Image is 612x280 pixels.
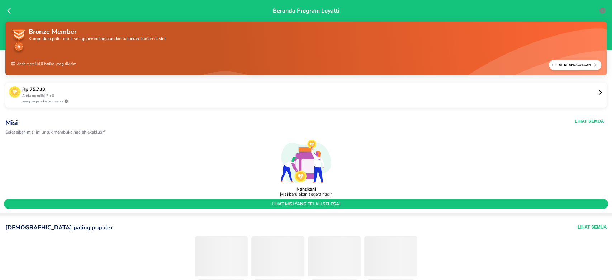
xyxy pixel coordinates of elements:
button: lihat misi yang telah selesai [4,199,608,209]
span: ‌ [364,237,417,276]
p: Lihat Keanggotaan [552,62,593,67]
span: ‌ [308,237,361,276]
p: Kumpulkan poin untuk setiap pembelanjaan dan tukarkan hadiah di sini! [29,37,167,41]
p: Misi [5,118,454,127]
span: lihat misi yang telah selesai [7,201,605,207]
p: Beranda Program Loyalti [273,6,339,45]
button: Lihat Semua [575,118,604,124]
p: Anda memiliki 0 hadiah yang diklaim [11,60,76,70]
p: Anda memiliki Rp 0 [22,93,598,99]
p: yang segera kedaluwarsa [22,99,598,104]
p: Selesaikan misi ini untuk membuka hadiah eksklusif! [5,130,454,135]
p: [DEMOGRAPHIC_DATA] paling populer [5,224,113,232]
p: Nantikan! [296,187,316,192]
p: Bronze Member [29,27,167,37]
p: Misi baru akan segera hadir [280,192,332,197]
button: Lihat Semua [578,224,607,232]
p: Rp 75.733 [22,86,598,93]
span: ‌ [251,237,304,276]
span: ‌ [195,237,248,276]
